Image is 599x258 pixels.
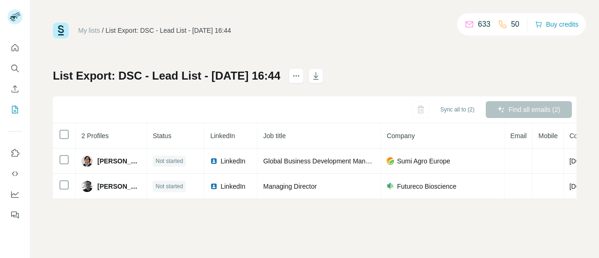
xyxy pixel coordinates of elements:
img: Avatar [81,181,93,192]
span: LinkedIn [210,132,235,140]
span: Status [153,132,171,140]
img: Avatar [81,155,93,167]
button: Sync all to (2) [434,103,481,117]
span: Job title [263,132,285,140]
span: Email [510,132,526,140]
p: 633 [478,19,490,30]
img: LinkedIn logo [210,183,218,190]
h1: List Export: DSC - Lead List - [DATE] 16:44 [53,68,280,83]
button: Enrich CSV [7,81,22,97]
button: Use Surfe on LinkedIn [7,145,22,162]
button: Dashboard [7,186,22,203]
span: 2 Profiles [81,132,109,140]
span: LinkedIn [220,156,245,166]
a: My lists [78,27,100,34]
span: [PERSON_NAME] [97,182,141,191]
p: 50 [511,19,519,30]
span: Managing Director [263,183,316,190]
span: Not started [155,157,183,165]
span: Sync all to (2) [440,105,475,114]
button: Search [7,60,22,77]
img: Surfe Logo [53,22,69,38]
span: LinkedIn [220,182,245,191]
div: List Export: DSC - Lead List - [DATE] 16:44 [106,26,231,35]
span: Not started [155,182,183,191]
span: Mobile [538,132,557,140]
button: Use Surfe API [7,165,22,182]
li: / [102,26,104,35]
span: Global Business Development Manager [263,157,379,165]
span: [PERSON_NAME] [97,156,141,166]
img: LinkedIn logo [210,157,218,165]
span: Futureco Bioscience [397,182,456,191]
button: Feedback [7,206,22,223]
button: actions [289,68,304,83]
img: company-logo [387,183,394,190]
img: company-logo [387,157,394,165]
span: Sumi Agro Europe [397,156,450,166]
button: Buy credits [535,18,578,31]
button: Quick start [7,39,22,56]
span: Company [387,132,415,140]
button: My lists [7,101,22,118]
